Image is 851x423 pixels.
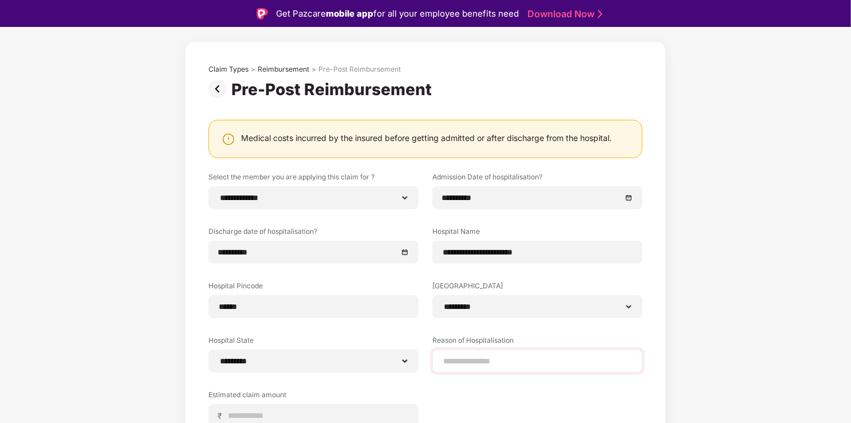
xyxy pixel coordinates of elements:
label: Discharge date of hospitalisation? [208,226,419,241]
img: svg+xml;base64,PHN2ZyBpZD0iV2FybmluZ18tXzI0eDI0IiBkYXRhLW5hbWU9Ildhcm5pbmcgLSAyNHgyNCIgeG1sbnM9Im... [222,132,235,146]
label: Estimated claim amount [208,390,419,404]
label: Hospital Name [432,226,643,241]
div: > [251,65,255,74]
label: Reason of Hospitalisation [432,335,643,350]
div: Medical costs incurred by the insured before getting admitted or after discharge from the hospital. [241,132,612,143]
label: Admission Date of hospitalisation? [432,172,643,186]
img: Stroke [598,8,602,20]
a: Download Now [527,8,599,20]
span: ₹ [218,410,227,421]
div: Pre-Post Reimbursement [318,65,401,74]
strong: mobile app [326,8,373,19]
div: > [312,65,316,74]
div: Get Pazcare for all your employee benefits need [276,7,519,21]
div: Claim Types [208,65,249,74]
label: Select the member you are applying this claim for ? [208,172,419,186]
div: Reimbursement [258,65,309,74]
img: svg+xml;base64,PHN2ZyBpZD0iUHJldi0zMngzMiIgeG1sbnM9Imh0dHA6Ly93d3cudzMub3JnLzIwMDAvc3ZnIiB3aWR0aD... [208,80,231,98]
img: Logo [257,8,268,19]
label: Hospital Pincode [208,281,419,295]
label: [GEOGRAPHIC_DATA] [432,281,643,295]
div: Pre-Post Reimbursement [231,80,436,99]
label: Hospital State [208,335,419,350]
